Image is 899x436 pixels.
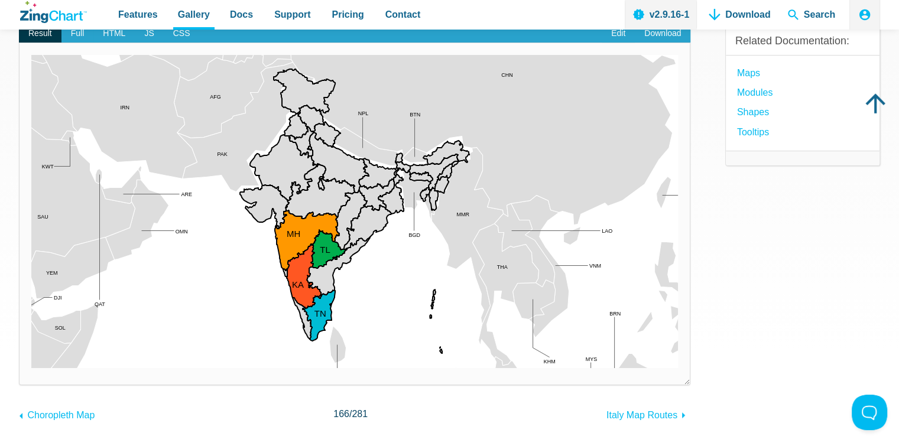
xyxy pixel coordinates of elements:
[118,6,158,22] span: Features
[606,410,677,420] span: Italy Map Routes
[385,6,421,22] span: Contact
[333,409,349,419] span: 166
[178,6,210,22] span: Gallery
[333,406,368,422] span: /
[61,24,94,43] span: Full
[135,24,163,43] span: JS
[635,24,690,43] a: Download
[602,24,635,43] a: Edit
[27,410,95,420] span: Choropleth Map
[274,6,310,22] span: Support
[93,24,135,43] span: HTML
[164,24,200,43] span: CSS
[852,395,887,430] iframe: Toggle Customer Support
[606,404,691,423] a: Italy Map Routes
[737,84,773,100] a: modules
[737,65,760,81] a: Maps
[230,6,253,22] span: Docs
[19,404,95,423] a: Choropleth Map
[19,24,61,43] span: Result
[20,1,87,23] a: ZingChart Logo. Click to return to the homepage
[352,409,368,419] span: 281
[332,6,364,22] span: Pricing
[737,124,769,140] a: Tooltips
[737,104,769,120] a: Shapes
[735,34,870,48] h3: Related Documentation:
